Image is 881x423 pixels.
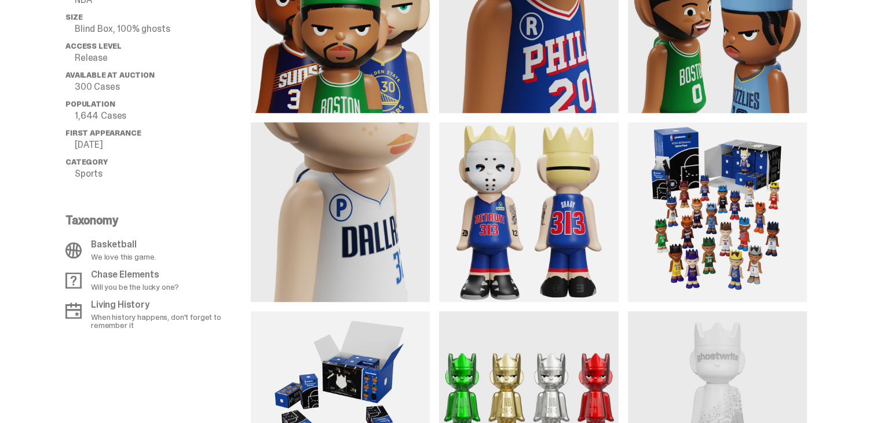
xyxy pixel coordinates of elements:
[65,128,141,138] span: First Appearance
[91,283,178,291] p: Will you be the lucky one?
[65,70,155,80] span: Available at Auction
[91,270,178,279] p: Chase Elements
[251,122,430,301] img: media gallery image
[65,157,108,167] span: Category
[75,24,251,34] p: Blind Box, 100% ghosts
[65,12,82,22] span: Size
[75,140,251,149] p: [DATE]
[75,111,251,121] p: 1,644 Cases
[75,53,251,63] p: Release
[91,253,156,261] p: We love this game.
[65,41,122,51] span: Access Level
[91,300,244,309] p: Living History
[75,82,251,92] p: 300 Cases
[75,169,251,178] p: Sports
[65,99,115,109] span: Population
[628,122,807,301] img: media gallery image
[91,240,156,249] p: Basketball
[439,122,618,301] img: media gallery image
[65,214,244,226] p: Taxonomy
[91,313,244,329] p: When history happens, don't forget to remember it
